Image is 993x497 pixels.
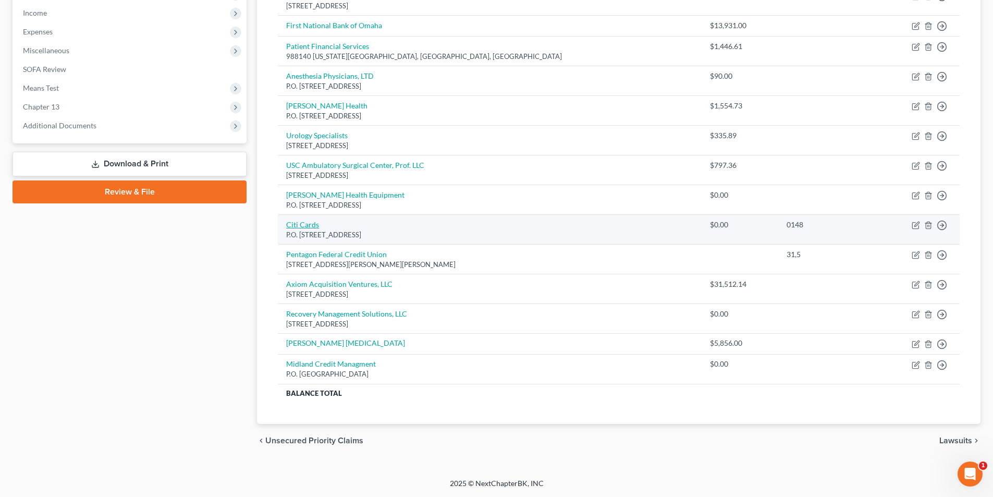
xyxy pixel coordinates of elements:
[13,180,247,203] a: Review & File
[286,260,693,270] div: [STREET_ADDRESS][PERSON_NAME][PERSON_NAME]
[286,111,693,121] div: P.O. [STREET_ADDRESS]
[286,230,693,240] div: P.O. [STREET_ADDRESS]
[286,369,693,379] div: P.O. [GEOGRAPHIC_DATA]
[710,71,770,81] div: $90.00
[286,359,376,368] a: Midland Credit Managment
[787,249,869,260] div: 31,5
[286,1,693,11] div: [STREET_ADDRESS]
[286,171,693,180] div: [STREET_ADDRESS]
[13,152,247,176] a: Download & Print
[23,83,59,92] span: Means Test
[710,220,770,230] div: $0.00
[286,190,404,199] a: [PERSON_NAME] Health Equipment
[710,279,770,289] div: $31,512.14
[958,462,983,487] iframe: Intercom live chat
[257,437,265,445] i: chevron_left
[286,52,693,62] div: 988140 [US_STATE][GEOGRAPHIC_DATA], [GEOGRAPHIC_DATA], [GEOGRAPHIC_DATA]
[23,65,66,74] span: SOFA Review
[286,21,382,30] a: First National Bank of Omaha
[710,20,770,31] div: $13,931.00
[286,250,387,259] a: Pentagon Federal Credit Union
[286,101,367,110] a: [PERSON_NAME] Health
[787,220,869,230] div: 0148
[939,437,972,445] span: Lawsuits
[286,319,693,329] div: [STREET_ADDRESS]
[286,42,369,51] a: Patient Financial Services
[710,309,770,319] div: $0.00
[710,338,770,348] div: $5,856.00
[710,130,770,141] div: $335.89
[23,46,69,55] span: Miscellaneous
[286,81,693,91] div: P.O. [STREET_ADDRESS]
[710,190,770,200] div: $0.00
[286,289,693,299] div: [STREET_ADDRESS]
[286,200,693,210] div: P.O. [STREET_ADDRESS]
[710,101,770,111] div: $1,554.73
[979,462,987,470] span: 1
[972,437,980,445] i: chevron_right
[710,359,770,369] div: $0.00
[286,71,374,80] a: Anesthesia Physicians, LTD
[286,131,348,140] a: Urology Specialists
[23,102,59,111] span: Chapter 13
[286,161,424,169] a: USC Ambulatory Surgical Center, Prof. LLC
[23,121,96,130] span: Additional Documents
[200,478,794,497] div: 2025 © NextChapterBK, INC
[710,41,770,52] div: $1,446.61
[23,8,47,17] span: Income
[286,141,693,151] div: [STREET_ADDRESS]
[286,309,407,318] a: Recovery Management Solutions, LLC
[257,437,363,445] button: chevron_left Unsecured Priority Claims
[23,27,53,36] span: Expenses
[286,220,319,229] a: Citi Cards
[939,437,980,445] button: Lawsuits chevron_right
[286,338,405,347] a: [PERSON_NAME] [MEDICAL_DATA]
[278,384,701,403] th: Balance Total
[710,160,770,171] div: $797.36
[286,280,393,288] a: Axiom Acquisition Ventures, LLC
[15,60,247,79] a: SOFA Review
[265,437,363,445] span: Unsecured Priority Claims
